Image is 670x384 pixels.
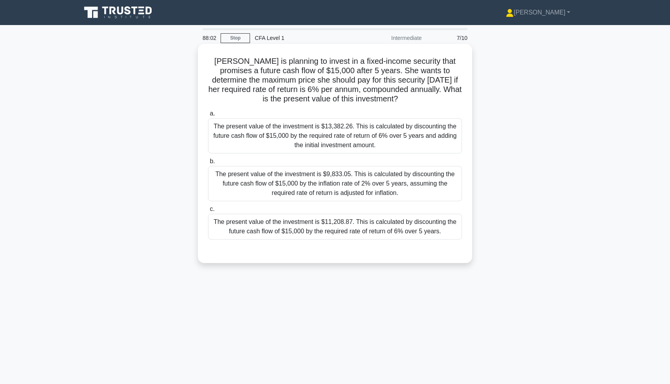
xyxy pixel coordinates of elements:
a: [PERSON_NAME] [487,5,589,20]
span: b. [210,158,215,164]
a: Stop [221,33,250,43]
span: a. [210,110,215,117]
h5: [PERSON_NAME] is planning to invest in a fixed-income security that promises a future cash flow o... [207,56,463,104]
span: c. [210,206,214,212]
div: The present value of the investment is $11,208.87. This is calculated by discounting the future c... [208,214,462,240]
div: 88:02 [198,30,221,46]
div: Intermediate [358,30,426,46]
div: CFA Level 1 [250,30,358,46]
div: 7/10 [426,30,472,46]
div: The present value of the investment is $13,382.26. This is calculated by discounting the future c... [208,118,462,153]
div: The present value of the investment is $9,833.05. This is calculated by discounting the future ca... [208,166,462,201]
